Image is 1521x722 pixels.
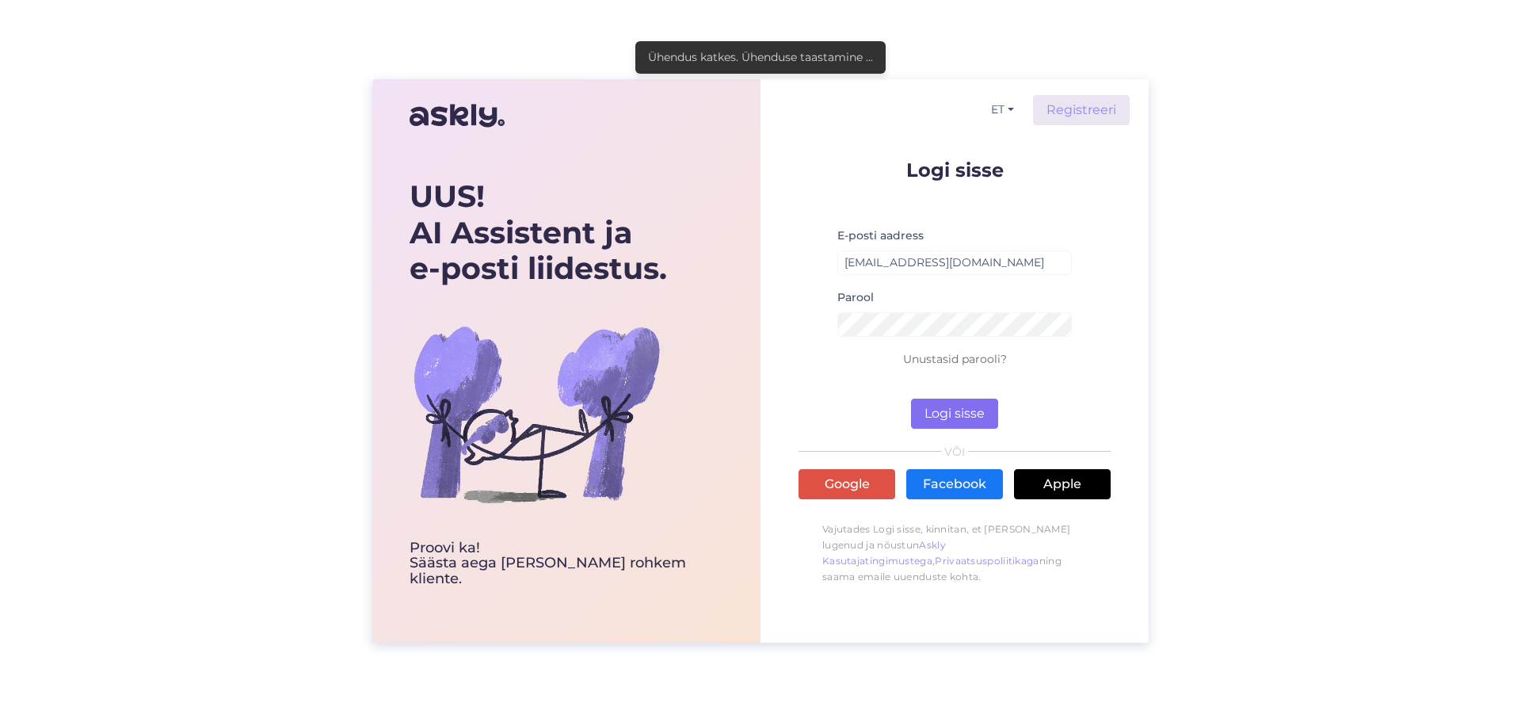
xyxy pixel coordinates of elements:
[799,514,1111,593] p: Vajutades Logi sisse, kinnitan, et [PERSON_NAME] lugenud ja nõustun , ning saama emaile uuenduste...
[935,555,1039,567] a: Privaatsuspoliitikaga
[1014,469,1111,499] a: Apple
[903,352,1007,366] a: Unustasid parooli?
[822,539,946,567] a: Askly Kasutajatingimustega
[799,469,895,499] a: Google
[410,178,723,287] div: UUS! AI Assistent ja e-posti liidestus.
[648,49,873,66] div: Ühendus katkes. Ühenduse taastamine ...
[837,250,1072,275] input: Sisesta e-posti aadress
[837,227,924,244] label: E-posti aadress
[906,469,1003,499] a: Facebook
[410,541,723,587] div: Proovi ka! Säästa aega [PERSON_NAME] rohkem kliente.
[410,97,505,135] img: Askly
[837,289,874,306] label: Parool
[942,446,968,457] span: VÕI
[985,98,1020,121] button: ET
[799,160,1111,180] p: Logi sisse
[1033,95,1130,125] a: Registreeri
[911,399,998,429] button: Logi sisse
[410,287,663,541] img: bg-askly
